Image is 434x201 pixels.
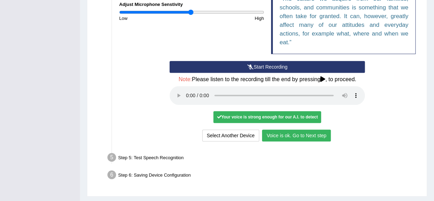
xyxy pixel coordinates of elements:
[213,111,321,123] div: Your voice is strong enough for our A.I. to detect
[170,76,365,83] h4: Please listen to the recording till the end by pressing , to proceed.
[179,76,192,82] span: Note:
[191,15,267,22] div: High
[170,61,365,73] button: Start Recording
[116,15,191,22] div: Low
[202,130,259,141] button: Select Another Device
[104,168,424,184] div: Step 6: Saving Device Configuration
[104,151,424,166] div: Step 5: Test Speech Recognition
[119,1,183,8] label: Adjust Microphone Senstivity
[262,130,331,141] button: Voice is ok. Go to Next step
